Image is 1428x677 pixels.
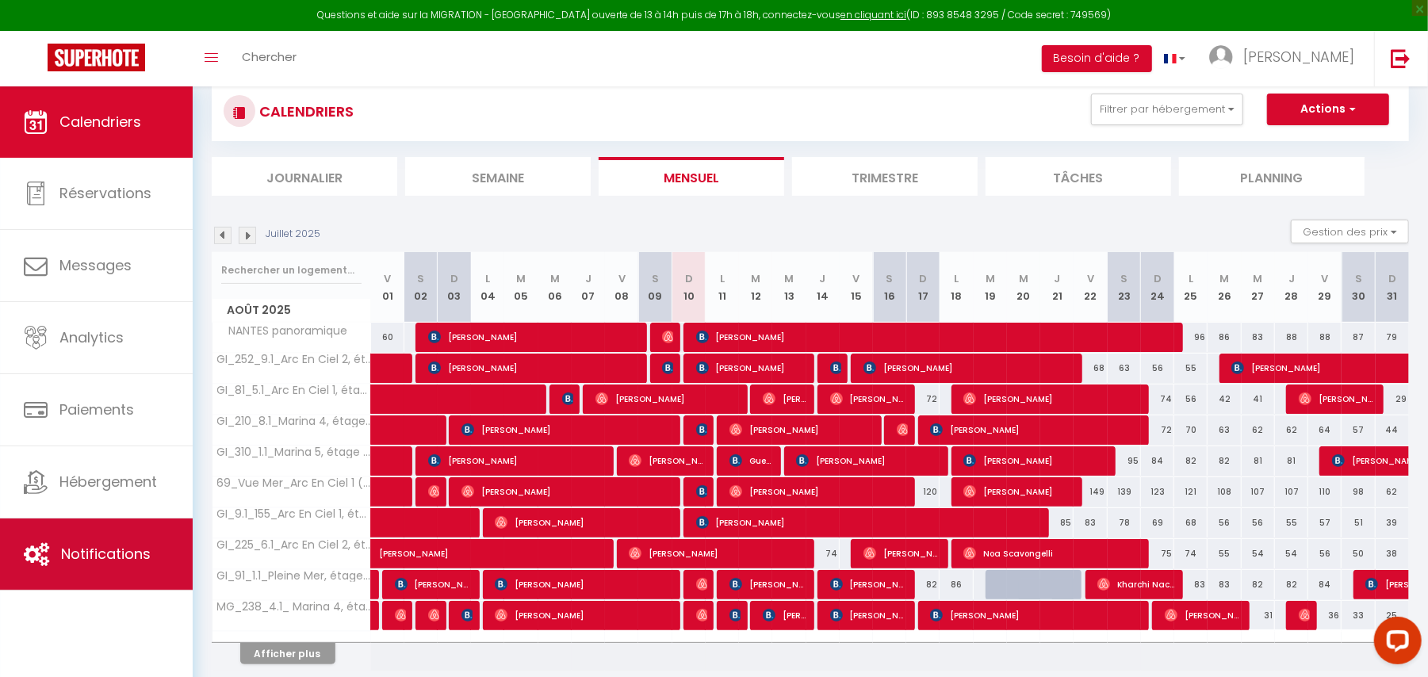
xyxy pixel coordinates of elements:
span: GI_310_1.1_Marina 5, étage 1 (31 allée) Clé [215,446,373,458]
div: 74 [1174,539,1208,568]
div: 83 [1074,508,1107,537]
div: 38 [1376,539,1409,568]
th: 07 [572,252,605,323]
img: ... [1209,45,1233,69]
div: 82 [1275,570,1308,599]
span: [PERSON_NAME] [428,600,439,630]
span: [PERSON_NAME] [696,353,807,383]
div: 56 [1174,384,1208,414]
span: GI_252_9.1_Arc En Ciel 2, étage 9 (27 allée) Clé [215,354,373,365]
span: [PERSON_NAME] [461,415,672,445]
button: Besoin d'aide ? [1042,45,1152,72]
abbr: D [450,271,458,286]
span: Paiements [59,400,134,419]
abbr: J [1288,271,1295,286]
div: 56 [1308,539,1342,568]
div: 36 [1308,601,1342,630]
div: 82 [1208,446,1241,476]
span: [PERSON_NAME] [428,322,639,352]
div: 56 [1242,508,1275,537]
th: 02 [404,252,438,323]
abbr: D [1388,271,1396,286]
span: [PERSON_NAME] [696,600,707,630]
th: 28 [1275,252,1308,323]
th: 21 [1040,252,1074,323]
div: 98 [1342,477,1375,507]
div: 83 [1208,570,1241,599]
span: [PERSON_NAME] [696,322,1173,352]
th: 14 [806,252,840,323]
div: 78 [1108,508,1141,537]
span: [PERSON_NAME] [1165,600,1242,630]
span: [PERSON_NAME] [729,415,874,445]
div: 120 [906,477,940,507]
span: [PERSON_NAME] [963,476,1074,507]
div: 56 [1141,354,1174,383]
abbr: L [485,271,490,286]
th: 13 [772,252,806,323]
span: GI_9.1_155_Arc En Ciel 1, étage 9 (25 allée) Badge [215,508,373,520]
span: [PERSON_NAME] [696,569,707,599]
span: [PERSON_NAME] [963,384,1141,414]
th: 29 [1308,252,1342,323]
span: Notifications [61,544,151,564]
li: Tâches [986,157,1171,196]
abbr: D [919,271,927,286]
div: 110 [1308,477,1342,507]
abbr: S [652,271,659,286]
div: 82 [1174,446,1208,476]
abbr: S [417,271,424,286]
a: Chercher [230,31,308,86]
li: Journalier [212,157,397,196]
button: Gestion des prix [1291,220,1409,243]
span: Réservations [59,183,151,203]
div: 87 [1342,323,1375,352]
span: [PERSON_NAME] [796,446,940,476]
span: Messages [59,255,132,275]
span: [PERSON_NAME] [763,600,807,630]
img: logout [1391,48,1411,68]
div: 107 [1275,477,1308,507]
th: 26 [1208,252,1241,323]
th: 10 [672,252,706,323]
span: [PERSON_NAME] [1243,47,1354,67]
abbr: V [384,271,391,286]
div: 62 [1242,415,1275,445]
img: Super Booking [48,44,145,71]
div: 54 [1242,539,1275,568]
div: 82 [1242,570,1275,599]
input: Rechercher un logement... [221,256,362,285]
span: Calendriers [59,112,141,132]
th: 01 [371,252,404,323]
span: Analytics [59,327,124,347]
span: [PERSON_NAME] [729,569,807,599]
th: 03 [438,252,471,323]
abbr: D [685,271,693,286]
abbr: M [1019,271,1028,286]
abbr: S [886,271,894,286]
div: 69 [1141,508,1174,537]
span: [PERSON_NAME] [662,353,673,383]
th: 12 [739,252,772,323]
th: 19 [974,252,1007,323]
abbr: M [1219,271,1229,286]
th: 11 [706,252,739,323]
h3: CALENDRIERS [255,94,354,129]
div: 96 [1174,323,1208,352]
th: 06 [538,252,572,323]
abbr: J [1054,271,1060,286]
span: Sab Cvl [1299,600,1310,630]
li: Semaine [405,157,591,196]
div: 123 [1141,477,1174,507]
span: [PERSON_NAME] [763,384,807,414]
abbr: L [955,271,959,286]
div: 74 [806,539,840,568]
abbr: M [550,271,560,286]
span: [PERSON_NAME] [863,538,941,568]
div: 41 [1242,384,1275,414]
span: [PERSON_NAME] [729,476,907,507]
div: 86 [940,570,973,599]
div: 86 [1208,323,1241,352]
th: 22 [1074,252,1107,323]
div: 85 [1040,508,1074,537]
